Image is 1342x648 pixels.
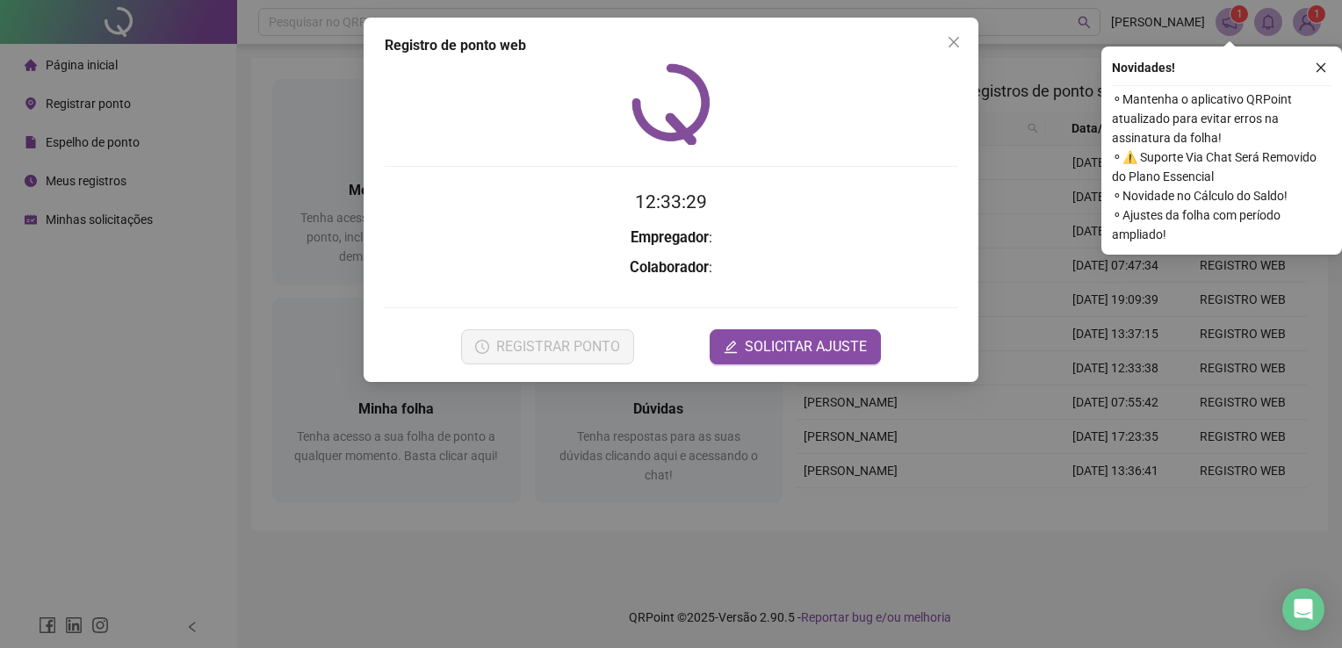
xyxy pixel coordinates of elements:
time: 12:33:29 [635,191,707,212]
span: ⚬ Novidade no Cálculo do Saldo! [1112,186,1331,205]
button: REGISTRAR PONTO [461,329,634,364]
div: Registro de ponto web [385,35,957,56]
span: ⚬ Ajustes da folha com período ampliado! [1112,205,1331,244]
span: ⚬ ⚠️ Suporte Via Chat Será Removido do Plano Essencial [1112,148,1331,186]
span: SOLICITAR AJUSTE [745,336,867,357]
span: Novidades ! [1112,58,1175,77]
div: Open Intercom Messenger [1282,588,1324,630]
span: close [947,35,961,49]
img: QRPoint [631,63,711,145]
strong: Colaborador [630,259,709,276]
button: Close [940,28,968,56]
h3: : [385,227,957,249]
span: close [1315,61,1327,74]
strong: Empregador [631,229,709,246]
span: edit [724,340,738,354]
h3: : [385,256,957,279]
button: editSOLICITAR AJUSTE [710,329,881,364]
span: ⚬ Mantenha o aplicativo QRPoint atualizado para evitar erros na assinatura da folha! [1112,90,1331,148]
